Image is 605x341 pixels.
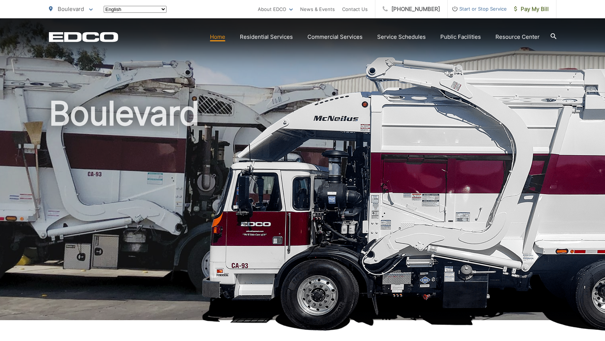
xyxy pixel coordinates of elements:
span: Boulevard [58,5,84,12]
h1: Boulevard [49,95,556,327]
a: Home [210,33,225,41]
a: News & Events [300,5,335,14]
a: Residential Services [240,33,293,41]
a: Public Facilities [440,33,481,41]
a: EDCD logo. Return to the homepage. [49,32,118,42]
select: Select a language [104,6,166,13]
a: Resource Center [495,33,540,41]
a: About EDCO [258,5,293,14]
a: Contact Us [342,5,368,14]
span: Pay My Bill [514,5,549,14]
a: Commercial Services [307,33,363,41]
a: Service Schedules [377,33,426,41]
